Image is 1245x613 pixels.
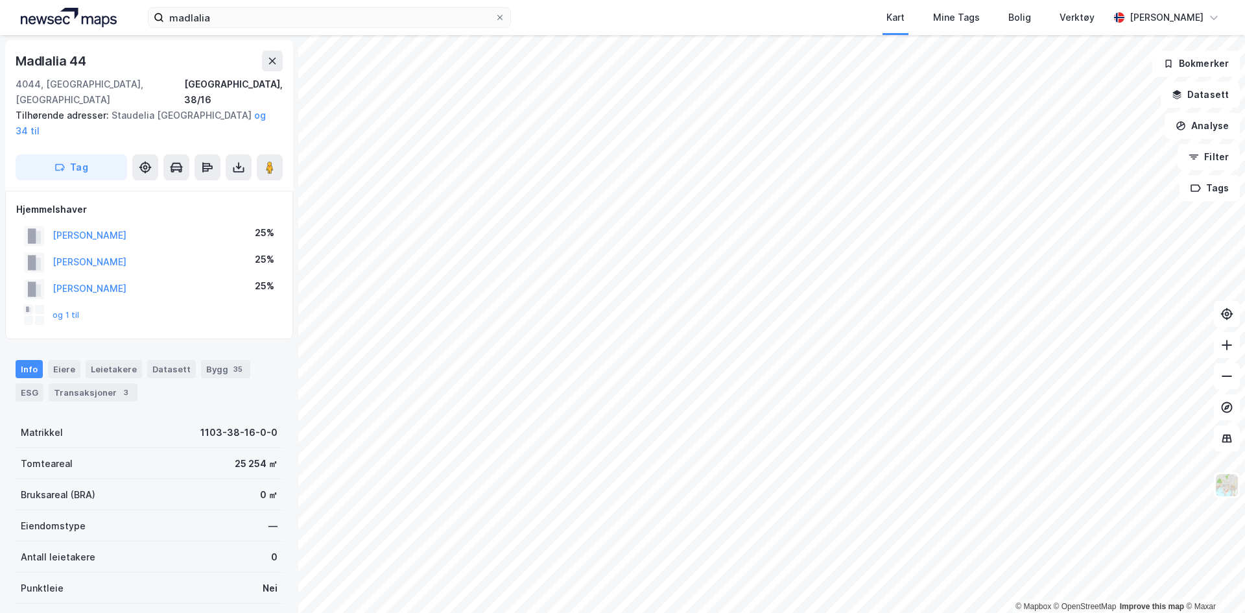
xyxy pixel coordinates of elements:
[16,383,43,402] div: ESG
[1152,51,1240,77] button: Bokmerker
[271,549,278,565] div: 0
[21,487,95,503] div: Bruksareal (BRA)
[21,518,86,534] div: Eiendomstype
[16,110,112,121] span: Tilhørende adresser:
[21,581,64,596] div: Punktleie
[268,518,278,534] div: —
[184,77,283,108] div: [GEOGRAPHIC_DATA], 38/16
[16,51,89,71] div: Madlalia 44
[1054,602,1117,611] a: OpenStreetMap
[1130,10,1203,25] div: [PERSON_NAME]
[1161,82,1240,108] button: Datasett
[1215,473,1239,498] img: Z
[119,386,132,399] div: 3
[49,383,137,402] div: Transaksjoner
[164,8,495,27] input: Søk på adresse, matrikkel, gårdeiere, leietakere eller personer
[147,360,196,378] div: Datasett
[1180,551,1245,613] iframe: Chat Widget
[1008,10,1031,25] div: Bolig
[1060,10,1095,25] div: Verktøy
[21,456,73,472] div: Tomteareal
[235,456,278,472] div: 25 254 ㎡
[86,360,142,378] div: Leietakere
[16,77,184,108] div: 4044, [GEOGRAPHIC_DATA], [GEOGRAPHIC_DATA]
[1180,175,1240,201] button: Tags
[1165,113,1240,139] button: Analyse
[231,363,245,376] div: 35
[16,154,127,180] button: Tag
[255,252,274,267] div: 25%
[21,425,63,440] div: Matrikkel
[48,360,80,378] div: Eiere
[200,425,278,440] div: 1103-38-16-0-0
[1120,602,1184,611] a: Improve this map
[21,8,117,27] img: logo.a4113a55bc3d86da70a041830d287a7e.svg
[201,360,250,378] div: Bygg
[16,108,272,139] div: Staudelia [GEOGRAPHIC_DATA]
[16,360,43,378] div: Info
[1180,551,1245,613] div: Kontrollprogram for chat
[21,549,95,565] div: Antall leietakere
[1178,144,1240,170] button: Filter
[1015,602,1051,611] a: Mapbox
[255,278,274,294] div: 25%
[933,10,980,25] div: Mine Tags
[16,202,282,217] div: Hjemmelshaver
[255,225,274,241] div: 25%
[886,10,905,25] div: Kart
[260,487,278,503] div: 0 ㎡
[263,581,278,596] div: Nei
